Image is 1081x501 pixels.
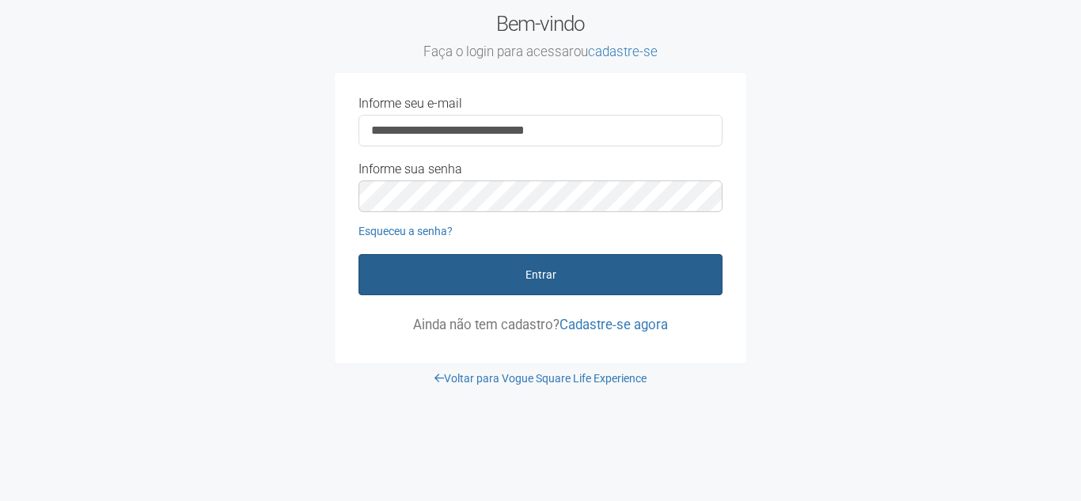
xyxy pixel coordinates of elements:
[574,44,658,59] span: ou
[358,225,453,237] a: Esqueceu a senha?
[358,317,723,332] p: Ainda não tem cadastro?
[358,97,462,111] label: Informe seu e-mail
[358,162,462,176] label: Informe sua senha
[434,372,647,385] a: Voltar para Vogue Square Life Experience
[358,254,723,295] button: Entrar
[588,44,658,59] a: cadastre-se
[335,44,746,61] small: Faça o login para acessar
[559,317,668,332] a: Cadastre-se agora
[335,12,746,61] h2: Bem-vindo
